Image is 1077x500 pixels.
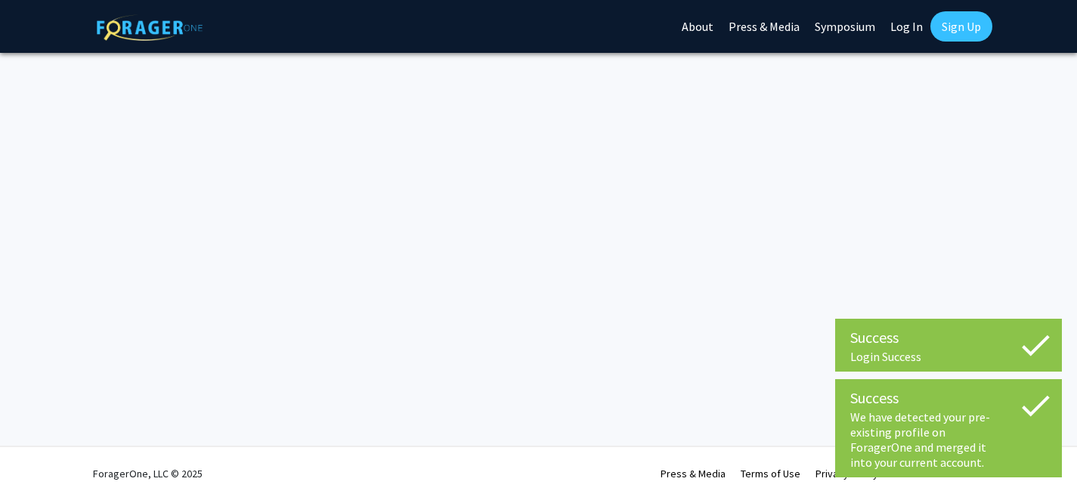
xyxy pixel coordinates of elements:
[93,447,203,500] div: ForagerOne, LLC © 2025
[850,387,1047,409] div: Success
[741,467,800,480] a: Terms of Use
[850,409,1047,470] div: We have detected your pre-existing profile on ForagerOne and merged it into your current account.
[661,467,726,480] a: Press & Media
[930,11,992,42] a: Sign Up
[97,14,203,41] img: ForagerOne Logo
[815,467,878,480] a: Privacy Policy
[850,326,1047,349] div: Success
[850,349,1047,364] div: Login Success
